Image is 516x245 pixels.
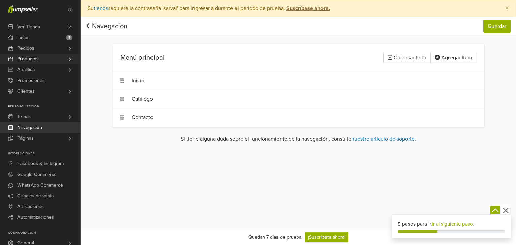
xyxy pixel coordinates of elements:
span: 5 [66,35,72,40]
span: Ver Tienda [17,21,40,32]
a: tienda [94,5,109,12]
span: WhatsApp Commerce [17,180,63,191]
span: Pedidos [17,43,34,54]
span: Clientes [17,86,35,97]
span: Productos [17,54,39,64]
span: Páginas [17,133,34,144]
a: ¡Suscríbete ahora! [305,232,348,242]
span: Temas [17,111,31,122]
a: Navegacion [86,22,127,30]
div: 5 pasos para ir. [398,220,505,228]
span: Google Commerce [17,169,57,180]
button: Colapsar todo [383,52,431,63]
strong: Suscríbase ahora. [286,5,330,12]
a: Ir al siguiente paso. [432,221,474,227]
div: Quedan 7 días de prueba. [248,234,302,241]
p: Configuración [8,231,80,235]
button: Close [498,0,516,16]
span: Promociones [17,75,45,86]
span: Facebook & Instagram [17,158,64,169]
button: Guardar [483,20,511,33]
p: Personalización [8,105,80,109]
span: Aplicaciones [17,201,44,212]
a: Suscríbase ahora. [285,5,330,12]
span: Analítica [17,64,35,75]
button: Agregar Ítem [430,52,476,63]
div: Catálogo [132,93,449,105]
div: Contacto [132,111,449,124]
span: Navegacion [17,122,42,133]
a: nuestro artículo de soporte [351,136,415,142]
span: Canales de venta [17,191,54,201]
span: Automatizaciones [17,212,54,223]
p: Integraciones [8,152,80,156]
p: Si tiene alguna duda sobre el funcionamiento de la navegación, consulte . [112,135,484,143]
h5: Menú principal [120,54,296,62]
span: Inicio [17,32,28,43]
span: × [505,3,509,13]
div: Inicio [132,74,449,87]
